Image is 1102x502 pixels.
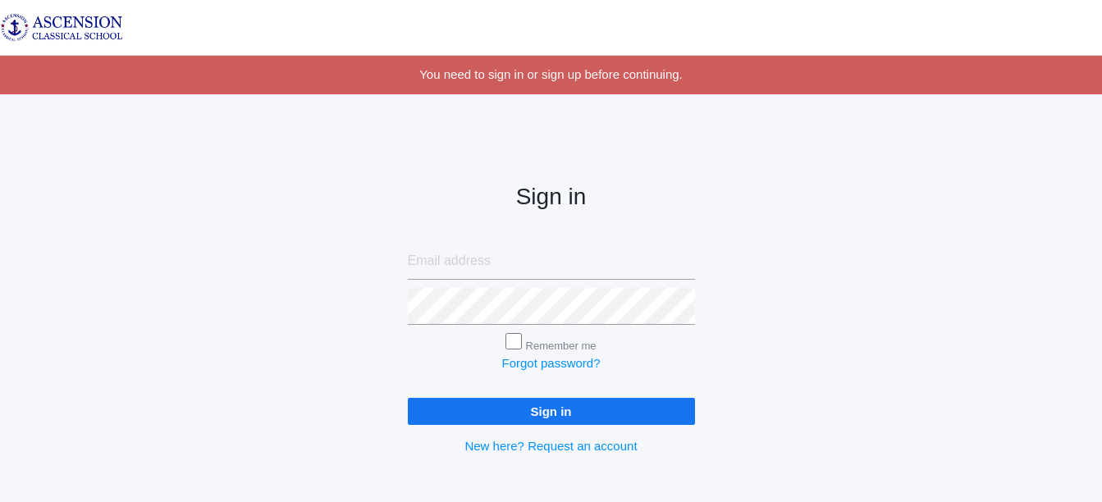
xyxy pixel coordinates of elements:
[526,340,597,352] label: Remember me
[408,243,695,280] input: Email address
[408,185,695,210] h2: Sign in
[408,398,695,425] input: Sign in
[464,439,637,453] a: New here? Request an account
[501,356,600,370] a: Forgot password?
